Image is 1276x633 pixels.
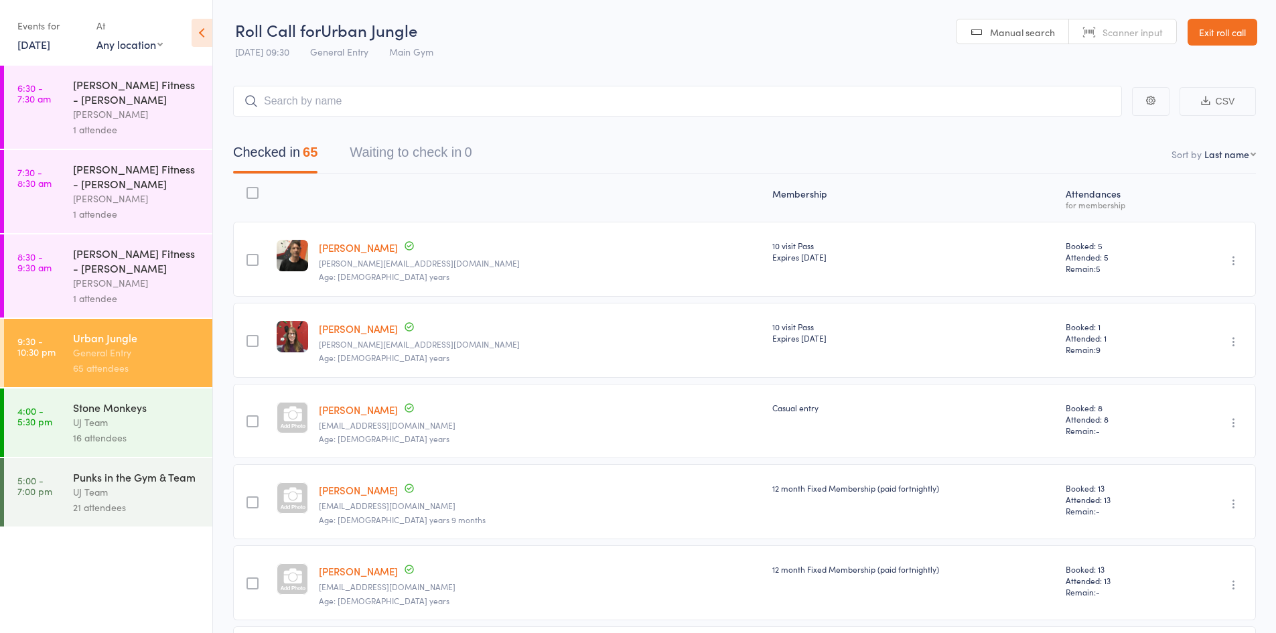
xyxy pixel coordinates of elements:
div: 1 attendee [73,206,201,222]
span: - [1096,505,1100,516]
img: image1590306370.png [277,321,308,352]
a: 8:30 -9:30 am[PERSON_NAME] Fitness - [PERSON_NAME][PERSON_NAME]1 attendee [4,234,212,318]
span: Booked: 1 [1066,321,1170,332]
div: 21 attendees [73,500,201,515]
span: Age: [DEMOGRAPHIC_DATA] years [319,595,449,606]
div: General Entry [73,345,201,360]
a: 4:00 -5:30 pmStone MonkeysUJ Team16 attendees [4,389,212,457]
time: 4:00 - 5:30 pm [17,405,52,427]
span: Age: [DEMOGRAPHIC_DATA] years [319,433,449,444]
a: [PERSON_NAME] [319,564,398,578]
time: 5:00 - 7:00 pm [17,475,52,496]
div: Casual entry [772,402,1055,413]
span: General Entry [310,45,368,58]
a: 5:00 -7:00 pmPunks in the Gym & TeamUJ Team21 attendees [4,458,212,526]
div: 1 attendee [73,291,201,306]
div: 65 [303,145,317,159]
button: CSV [1180,87,1256,116]
span: Attended: 1 [1066,332,1170,344]
div: Punks in the Gym & Team [73,470,201,484]
div: 0 [464,145,472,159]
div: UJ Team [73,484,201,500]
span: [DATE] 09:30 [235,45,289,58]
span: Age: [DEMOGRAPHIC_DATA] years [319,271,449,282]
div: [PERSON_NAME] Fitness - [PERSON_NAME] [73,77,201,107]
a: [PERSON_NAME] [319,403,398,417]
div: Last name [1204,147,1249,161]
span: Attended: 5 [1066,251,1170,263]
div: At [96,15,163,37]
span: Main Gym [389,45,433,58]
span: Age: [DEMOGRAPHIC_DATA] years 9 months [319,514,486,525]
time: 6:30 - 7:30 am [17,82,51,104]
div: Stone Monkeys [73,400,201,415]
small: ratkins@iinet.net.au [319,421,761,430]
span: Scanner input [1103,25,1163,39]
a: 9:30 -10:30 pmUrban JungleGeneral Entry65 attendees [4,319,212,387]
span: Booked: 13 [1066,482,1170,494]
div: [PERSON_NAME] Fitness - [PERSON_NAME] [73,246,201,275]
small: Reomarine@outlook.com [319,501,761,510]
span: Remain: [1066,263,1170,274]
div: Atten­dances [1060,180,1176,216]
small: nealinda@bigpond.com [319,340,761,349]
span: Urban Jungle [321,19,417,41]
small: nealinda@bigpond.com [319,259,761,268]
span: Remain: [1066,505,1170,516]
button: Checked in65 [233,138,317,173]
span: Attended: 13 [1066,494,1170,505]
span: Age: [DEMOGRAPHIC_DATA] years [319,352,449,363]
a: 6:30 -7:30 am[PERSON_NAME] Fitness - [PERSON_NAME][PERSON_NAME]1 attendee [4,66,212,149]
div: 10 visit Pass [772,321,1055,344]
span: Manual search [990,25,1055,39]
span: 9 [1096,344,1101,355]
label: Sort by [1172,147,1202,161]
span: Attended: 8 [1066,413,1170,425]
input: Search by name [233,86,1122,117]
div: 12 month Fixed Membership (paid fortnightly) [772,482,1055,494]
time: 8:30 - 9:30 am [17,251,52,273]
div: [PERSON_NAME] [73,191,201,206]
span: Attended: 13 [1066,575,1170,586]
span: - [1096,586,1100,597]
time: 9:30 - 10:30 pm [17,336,56,357]
small: Reomarine@outlook.com [319,582,761,591]
span: Booked: 13 [1066,563,1170,575]
a: [PERSON_NAME] [319,240,398,255]
div: [PERSON_NAME] [73,107,201,122]
a: Exit roll call [1188,19,1257,46]
div: [PERSON_NAME] [73,275,201,291]
div: 12 month Fixed Membership (paid fortnightly) [772,563,1055,575]
div: Expires [DATE] [772,332,1055,344]
div: Events for [17,15,83,37]
button: Waiting to check in0 [350,138,472,173]
a: 7:30 -8:30 am[PERSON_NAME] Fitness - [PERSON_NAME][PERSON_NAME]1 attendee [4,150,212,233]
span: Roll Call for [235,19,321,41]
time: 7:30 - 8:30 am [17,167,52,188]
div: Membership [767,180,1060,216]
div: [PERSON_NAME] Fitness - [PERSON_NAME] [73,161,201,191]
span: Remain: [1066,425,1170,436]
div: Expires [DATE] [772,251,1055,263]
a: [PERSON_NAME] [319,483,398,497]
span: 5 [1096,263,1101,274]
img: image1590306056.png [277,240,308,271]
span: Remain: [1066,344,1170,355]
span: - [1096,425,1100,436]
span: Booked: 5 [1066,240,1170,251]
div: UJ Team [73,415,201,430]
span: Booked: 8 [1066,402,1170,413]
div: Urban Jungle [73,330,201,345]
div: 65 attendees [73,360,201,376]
span: Remain: [1066,586,1170,597]
a: [DATE] [17,37,50,52]
div: 16 attendees [73,430,201,445]
div: 10 visit Pass [772,240,1055,263]
div: for membership [1066,200,1170,209]
a: [PERSON_NAME] [319,322,398,336]
div: Any location [96,37,163,52]
div: 1 attendee [73,122,201,137]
